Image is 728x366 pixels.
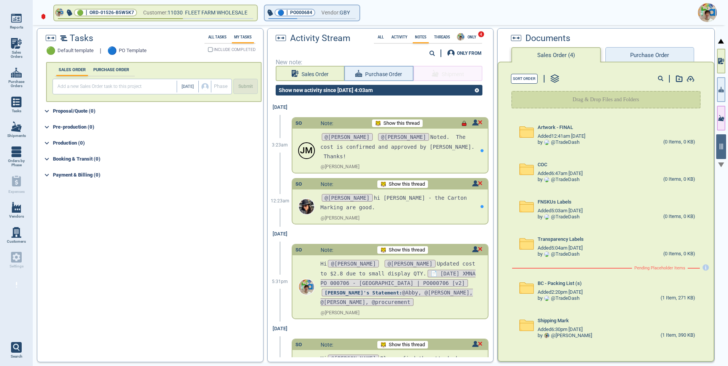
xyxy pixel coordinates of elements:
span: PO Template [119,48,147,54]
span: Show this thread [389,247,425,253]
img: Avatar [299,279,314,294]
img: menu_icon [11,13,22,24]
label: My Tasks [232,35,254,39]
div: SO [295,247,302,253]
span: 🟢 [77,10,83,15]
span: Customer: [143,8,168,18]
div: by @ TradeDash [538,296,580,301]
span: Show this thread [383,121,420,126]
button: Sales Order [276,66,345,81]
span: ONLY [465,35,479,39]
img: Avatar [544,140,549,145]
div: Pre-production (0) [53,121,262,133]
span: 5:31pm [272,279,288,285]
span: Note: [321,247,333,253]
div: SO [295,121,302,126]
span: @ [PERSON_NAME] [321,216,359,221]
span: Activity Stream [290,33,350,43]
div: Production (0) [53,137,262,149]
button: Sort Order [511,74,538,84]
label: Activity [389,35,410,39]
div: [DATE] [268,227,291,242]
label: PURCHASE ORDER [91,67,131,72]
label: Threads [432,35,452,39]
button: Avatar🟢|ORD-01526-B5W5K7Customer:11030 FLEET FARM WHOLESALE [54,5,257,21]
div: ONLY FROM [457,51,482,56]
img: diamond [41,13,46,20]
span: Added 2:20pm [DATE] [538,290,583,295]
div: by @ TradeDash [538,140,580,145]
span: FNSKUs Labels [538,199,572,205]
button: Purchase Order [605,47,694,62]
img: Avatar [544,296,549,301]
span: Added 5:03am [DATE] [538,208,583,214]
span: Default template [57,48,94,54]
span: Transparency Labels [538,237,584,242]
img: Avatar [544,251,549,257]
img: Avatar [55,8,64,17]
div: J M [299,143,314,158]
img: menu_icon [11,146,22,157]
span: Shipping Mark [538,318,569,324]
span: @[PERSON_NAME] [322,194,373,202]
img: Tiger_Face [380,342,386,348]
span: @[PERSON_NAME] [385,260,436,267]
span: @[PERSON_NAME] [322,133,373,141]
label: Notes [413,35,429,39]
span: Documents [525,33,570,43]
span: Artwork - FINAL [538,125,573,130]
button: Purchase Order [344,66,413,81]
span: Show this thread [389,181,425,187]
img: Avatar [698,3,717,22]
span: 🟢 [46,46,56,55]
img: timeline2 [60,35,67,41]
div: Payment & Billing (0) [53,169,262,181]
strong: [PERSON_NAME]'s Statement: [325,290,402,296]
button: 🔵|PO000684Vendor:GBY [265,5,359,21]
img: Avatar [544,177,549,182]
img: Avatar [544,214,549,220]
label: All [375,35,386,39]
img: Avatar [299,199,314,214]
div: by @ TradeDash [538,214,580,220]
div: Booking & Transit (0) [53,153,262,165]
div: by @ TradeDash [538,177,580,183]
span: @Abby, @[PERSON_NAME], @[PERSON_NAME], @procurement [321,289,473,306]
img: unread icon [472,341,482,347]
span: Vendor: [321,8,340,18]
img: Tiger_Face [380,181,386,187]
img: menu_icon [11,67,22,78]
span: Added 6:47am [DATE] [538,171,583,177]
div: Proposal/Quote (0) [53,105,262,117]
span: @[PERSON_NAME] [328,260,379,267]
span: Reports [10,25,23,30]
span: Note: [321,181,333,187]
div: (0 Items, 0 KB) [663,251,695,257]
img: Avatar [457,33,465,41]
span: Added 5:04am [DATE] [538,245,583,251]
span: @[PERSON_NAME] [328,355,379,362]
span: Tasks [70,33,93,43]
img: add-document [676,75,683,82]
span: | [86,9,87,16]
span: Orders by Phase [6,159,27,167]
img: Tiger_Face [375,120,381,126]
label: All Tasks [206,35,229,39]
span: Purchase Order [365,70,402,79]
span: Search [11,354,22,359]
span: Customers [7,239,26,244]
p: Noted. The cost is confirmed and approved by [PERSON_NAME]. Thanks! [321,132,477,161]
span: 3:23am [272,143,288,148]
p: hi [PERSON_NAME] - the Carton Marking are good. [321,193,477,212]
img: menu_icon [11,202,22,213]
span: Sales Order [302,70,329,79]
span: Note: [321,342,333,348]
span: Tasks [12,109,21,113]
span: Purchase Orders [6,80,27,88]
div: [DATE] [268,321,291,336]
img: Avatar [544,333,549,338]
span: Sales Orders [6,50,27,59]
span: | [286,9,288,16]
span: Phase [214,84,228,89]
div: [DATE] [268,100,291,115]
